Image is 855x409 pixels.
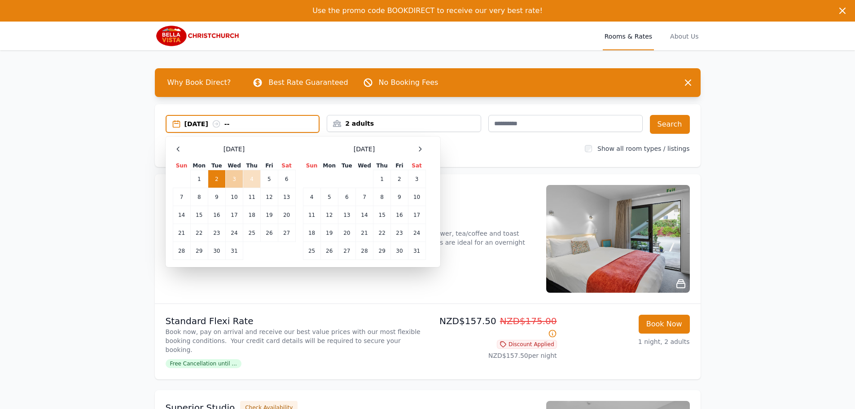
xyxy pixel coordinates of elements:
[268,77,348,88] p: Best Rate Guaranteed
[225,162,243,170] th: Wed
[225,170,243,188] td: 3
[208,170,225,188] td: 2
[373,206,391,224] td: 15
[391,206,408,224] td: 16
[190,188,208,206] td: 8
[597,145,689,152] label: Show all room types / listings
[160,74,238,92] span: Why Book Direct?
[500,316,557,326] span: NZD$175.00
[243,224,261,242] td: 25
[355,242,373,260] td: 28
[173,188,190,206] td: 7
[225,188,243,206] td: 10
[338,162,355,170] th: Tue
[190,224,208,242] td: 22
[650,115,690,134] button: Search
[373,224,391,242] td: 22
[320,224,338,242] td: 19
[303,206,320,224] td: 11
[278,170,295,188] td: 6
[338,242,355,260] td: 27
[243,188,261,206] td: 11
[603,22,654,50] a: Rooms & Rates
[225,206,243,224] td: 17
[173,162,190,170] th: Sun
[243,206,261,224] td: 18
[355,224,373,242] td: 21
[639,315,690,334] button: Book Now
[303,224,320,242] td: 18
[173,206,190,224] td: 14
[391,162,408,170] th: Fri
[338,206,355,224] td: 13
[338,224,355,242] td: 20
[373,170,391,188] td: 1
[208,206,225,224] td: 16
[224,145,245,154] span: [DATE]
[225,224,243,242] td: 24
[190,162,208,170] th: Mon
[155,25,241,47] img: Bella Vista Christchurch
[391,242,408,260] td: 30
[261,206,278,224] td: 19
[166,359,241,368] span: Free Cancellation until ...
[391,188,408,206] td: 9
[243,170,261,188] td: 4
[668,22,700,50] a: About Us
[190,206,208,224] td: 15
[373,188,391,206] td: 8
[391,224,408,242] td: 23
[391,170,408,188] td: 2
[312,6,543,15] span: Use the promo code BOOKDIRECT to receive our very best rate!
[208,242,225,260] td: 30
[355,162,373,170] th: Wed
[190,242,208,260] td: 29
[320,188,338,206] td: 5
[261,224,278,242] td: 26
[355,206,373,224] td: 14
[327,119,481,128] div: 2 adults
[278,188,295,206] td: 13
[564,337,690,346] p: 1 night, 2 adults
[303,188,320,206] td: 4
[408,162,425,170] th: Sat
[355,188,373,206] td: 7
[278,206,295,224] td: 20
[173,242,190,260] td: 28
[373,162,391,170] th: Thu
[184,119,319,128] div: [DATE] --
[431,315,557,340] p: NZD$157.50
[166,327,424,354] p: Book now, pay on arrival and receive our best value prices with our most flexible booking conditi...
[320,242,338,260] td: 26
[208,224,225,242] td: 23
[278,162,295,170] th: Sat
[408,242,425,260] td: 31
[173,224,190,242] td: 21
[261,188,278,206] td: 12
[408,170,425,188] td: 3
[408,224,425,242] td: 24
[408,188,425,206] td: 10
[278,224,295,242] td: 27
[320,162,338,170] th: Mon
[320,206,338,224] td: 12
[303,162,320,170] th: Sun
[261,170,278,188] td: 5
[338,188,355,206] td: 6
[190,170,208,188] td: 1
[243,162,261,170] th: Thu
[354,145,375,154] span: [DATE]
[166,315,424,327] p: Standard Flexi Rate
[497,340,557,349] span: Discount Applied
[431,351,557,360] p: NZD$157.50 per night
[208,162,225,170] th: Tue
[408,206,425,224] td: 17
[303,242,320,260] td: 25
[261,162,278,170] th: Fri
[373,242,391,260] td: 29
[379,77,438,88] p: No Booking Fees
[208,188,225,206] td: 9
[225,242,243,260] td: 31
